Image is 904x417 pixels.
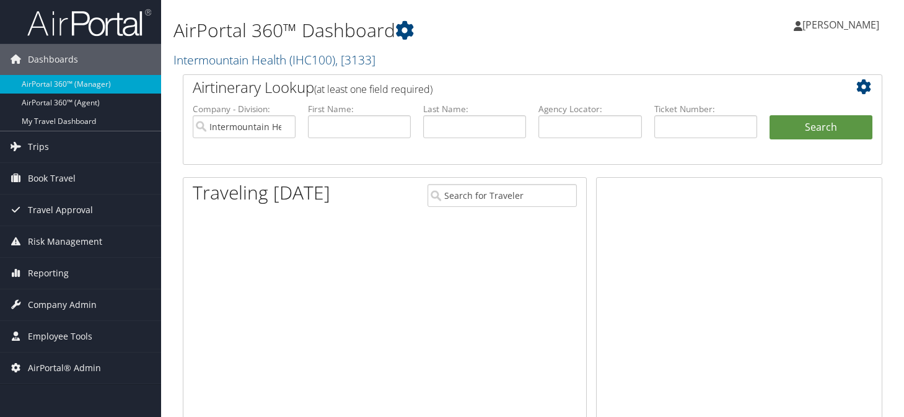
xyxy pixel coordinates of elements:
span: Travel Approval [28,195,93,226]
h2: Airtinerary Lookup [193,77,814,98]
h1: Traveling [DATE] [193,180,330,206]
label: Last Name: [423,103,526,115]
a: Intermountain Health [173,51,375,68]
span: Dashboards [28,44,78,75]
span: (at least one field required) [314,82,432,96]
h1: AirPortal 360™ Dashboard [173,17,652,43]
span: Reporting [28,258,69,289]
span: , [ 3133 ] [335,51,375,68]
span: Employee Tools [28,321,92,352]
button: Search [770,115,872,140]
input: Search for Traveler [428,184,577,207]
label: Ticket Number: [654,103,757,115]
label: Company - Division: [193,103,296,115]
span: Trips [28,131,49,162]
a: [PERSON_NAME] [794,6,892,43]
span: Risk Management [28,226,102,257]
label: Agency Locator: [538,103,641,115]
span: Book Travel [28,163,76,194]
img: airportal-logo.png [27,8,151,37]
span: ( IHC100 ) [289,51,335,68]
span: [PERSON_NAME] [802,18,879,32]
label: First Name: [308,103,411,115]
span: AirPortal® Admin [28,353,101,384]
span: Company Admin [28,289,97,320]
